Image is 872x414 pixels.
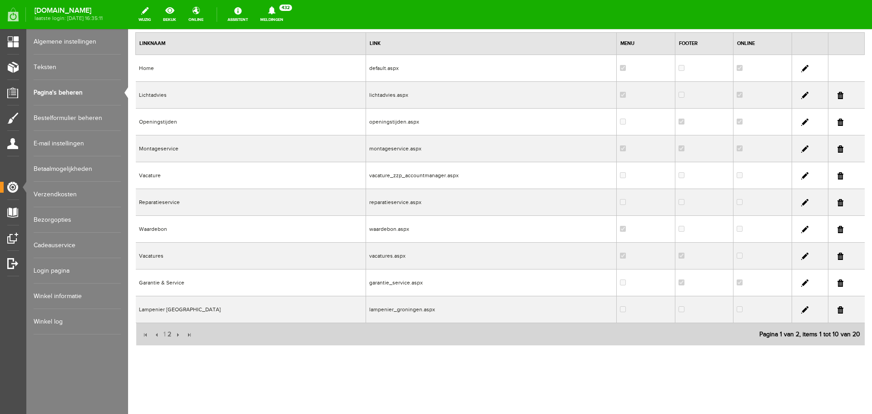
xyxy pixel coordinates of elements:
a: 2 [39,296,44,314]
th: Footer [547,3,605,26]
a: E-mail instellingen [34,131,121,156]
td: Openingstijden [8,80,238,106]
td: lampenier_groningen.aspx [238,267,488,294]
td: montageservice.aspx [238,106,488,133]
td: Montageservice [8,106,238,133]
a: Login pagina [34,258,121,284]
input: Laatste pagina [56,301,66,311]
a: Verzendkosten [34,182,121,207]
th: Online [605,3,664,26]
a: Betaalmogelijkheden [34,156,121,182]
a: Meldingen432 [255,5,289,25]
th: Linknaam [8,3,238,26]
td: lichtadvies.aspx [238,53,488,80]
a: Winkel log [34,309,121,334]
td: openingstijden.aspx [238,80,488,106]
span: laatste login: [DATE] 16:35:11 [35,16,103,21]
td: waardebon.aspx [238,187,488,214]
a: Cadeauservice [34,233,121,258]
a: Teksten [34,55,121,80]
td: Home [8,26,238,53]
a: Bezorgopties [34,207,121,233]
td: Vacature [8,133,238,160]
a: Algemene instellingen [34,29,121,55]
a: Pagina's beheren [34,80,121,105]
a: 1 [35,296,39,314]
td: Waardebon [8,187,238,214]
input: Vorige pagina [25,301,35,311]
th: Link [238,3,488,26]
td: Lichtadvies [8,53,238,80]
a: wijzig [133,5,156,25]
td: Lampenier [GEOGRAPHIC_DATA] [8,267,238,294]
td: garantie_service.aspx [238,240,488,267]
a: bekijk [158,5,182,25]
input: Volgende pagina [44,301,54,311]
span: 432 [279,5,292,11]
td: vacatures.aspx [238,214,488,240]
a: Assistent [222,5,253,25]
th: Menu [489,3,547,26]
strong: [DOMAIN_NAME] [35,8,103,13]
div: Pagina 1 van 2, items 1 tot 10 van 20 [627,296,737,314]
a: online [183,5,209,25]
td: vacature_zzp_accountmanager.aspx [238,133,488,160]
td: Garantie & Service [8,240,238,267]
td: Vacatures [8,214,238,240]
a: Bestelformulier beheren [34,105,121,131]
td: Reparatieservice [8,160,238,187]
input: Eerste pagina [13,301,23,311]
td: default.aspx [238,26,488,53]
td: reparatieservice.aspx [238,160,488,187]
a: Winkel informatie [34,284,121,309]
